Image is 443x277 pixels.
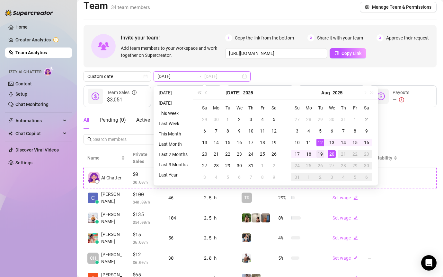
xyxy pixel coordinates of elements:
td: 2025-08-12 [315,137,326,148]
span: search [87,137,92,142]
td: 2025-07-29 [315,114,326,125]
div: 1 [224,116,232,123]
td: 2025-07-07 [210,125,222,137]
td: 2025-08-14 [338,137,349,148]
button: Choose a month [226,86,240,99]
div: 13 [201,139,208,146]
div: 30 [212,116,220,123]
div: 2 [363,116,370,123]
div: Team Sales [107,89,137,96]
th: Tu [222,102,234,114]
div: 30 [235,162,243,169]
td: 2025-07-23 [234,148,245,160]
button: Choose a year [243,86,253,99]
td: 2025-08-09 [361,125,372,137]
td: 2025-08-20 [326,148,338,160]
div: 30 [363,162,370,169]
span: Copy the link from the bottom [235,34,294,41]
div: 20 [328,150,336,158]
input: Search members [93,136,146,143]
div: 5 [316,127,324,135]
td: 2025-08-19 [315,148,326,160]
li: This Month [156,130,190,138]
th: Fr [257,102,268,114]
span: Share it with your team [317,34,363,41]
td: 2025-07-26 [268,148,280,160]
td: 2025-08-29 [349,160,361,171]
div: 27 [201,162,208,169]
td: 2025-07-10 [245,125,257,137]
td: 2025-07-28 [303,114,315,125]
td: 2025-09-04 [338,171,349,183]
img: Nathaniel [242,213,251,222]
td: 2025-08-07 [245,171,257,183]
td: 2025-08-23 [361,148,372,160]
span: swap-right [197,74,202,79]
div: 28 [340,162,347,169]
td: 2025-07-25 [257,148,268,160]
td: 2025-08-05 [222,171,234,183]
div: 7 [340,127,347,135]
td: 2025-08-26 [315,160,326,171]
td: — [364,248,401,268]
div: 16 [363,139,370,146]
li: [DATE] [156,89,190,97]
td: 2025-09-03 [326,171,338,183]
span: $3,051 [107,96,137,104]
div: 28 [305,116,313,123]
div: 2 [316,173,324,181]
div: 2.5 h [204,214,234,221]
th: Sa [361,102,372,114]
td: 2025-07-09 [234,125,245,137]
span: $ 6.00 /h [133,239,161,245]
img: izzy-ai-chatter-avatar-DDCN_rTZ.svg [88,172,100,183]
input: Start date [157,73,194,80]
li: [DATE] [156,99,190,107]
span: $15 [133,231,161,238]
span: question-circle [284,85,288,100]
div: 9 [270,173,278,181]
div: 22 [224,150,232,158]
a: Team Analytics [15,50,47,55]
span: [PERSON_NAME] [101,191,125,205]
div: 18 [305,150,313,158]
td: 2025-07-31 [338,114,349,125]
span: Custom date [87,72,147,81]
th: Name [84,148,129,168]
td: 2025-07-12 [268,125,280,137]
img: AI Chatter [44,66,54,76]
td: 2025-09-01 [303,171,315,183]
th: Su [199,102,210,114]
span: Payouts [393,90,409,95]
span: $ 54.00 /h [133,219,161,225]
div: Open Intercom Messenger [421,255,437,271]
div: 1 [351,116,359,123]
img: Jayson Roa [88,212,98,223]
a: Chat Monitoring [15,102,49,107]
td: 2025-06-30 [210,114,222,125]
td: 2025-08-06 [234,171,245,183]
a: Creator Analytics exclamation-circle [15,35,67,45]
img: Katy [242,233,251,242]
th: Su [291,102,303,114]
td: 2025-07-04 [257,114,268,125]
div: 14 [340,139,347,146]
td: 2025-08-05 [315,125,326,137]
span: 2 [307,34,315,41]
span: setting [365,5,369,9]
div: Est. Hours Worked [250,85,288,100]
span: $135 [133,211,161,218]
span: dollar-circle [92,92,99,100]
td: — [364,228,401,248]
div: 56 [168,234,196,241]
div: 11 [305,139,313,146]
td: 2025-08-27 [326,160,338,171]
span: $ 0.00 /h [133,179,161,185]
span: Active [136,117,150,123]
a: Home [15,24,28,30]
th: Sa [268,102,280,114]
td: 2025-08-11 [303,137,315,148]
img: Wayne [261,213,270,222]
a: Set wageedit [332,215,358,221]
input: End date [204,73,241,80]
